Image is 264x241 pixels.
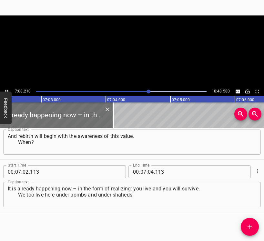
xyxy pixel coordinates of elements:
[133,165,139,178] input: 00
[21,165,23,178] span: :
[14,165,15,178] span: :
[234,108,247,120] button: Zoom In
[234,87,242,96] button: Toggle captions
[15,89,31,93] span: 7:08.210
[147,165,148,178] span: :
[36,91,206,92] div: Play progress
[103,105,112,113] button: Delete
[243,87,252,96] button: Change Playback Speed
[172,98,190,102] text: 07:05.000
[30,165,89,178] input: 113
[253,163,261,179] div: Cue Options
[148,165,154,178] input: 04
[8,133,256,151] textarea: And rebirth will begin with the awareness of this value. When?
[155,165,214,178] input: 113
[23,165,29,178] input: 02
[139,165,140,178] span: :
[103,105,111,113] div: Delete Cue
[249,108,261,120] button: Zoom Out
[236,98,254,102] text: 07:06.000
[107,98,125,102] text: 07:04.000
[212,89,230,93] span: 10:48.580
[43,98,61,102] text: 07:03.000
[29,165,30,178] span: .
[140,165,147,178] input: 07
[3,87,11,96] button: Play/Pause
[8,186,256,204] textarea: It is already happening now – in the form of realizing: you live and you will survive. We too liv...
[253,167,262,175] button: Cue Options
[8,165,14,178] input: 00
[253,87,261,96] button: Toggle fullscreen
[15,165,21,178] input: 07
[154,165,155,178] span: .
[241,218,259,236] button: Add Cue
